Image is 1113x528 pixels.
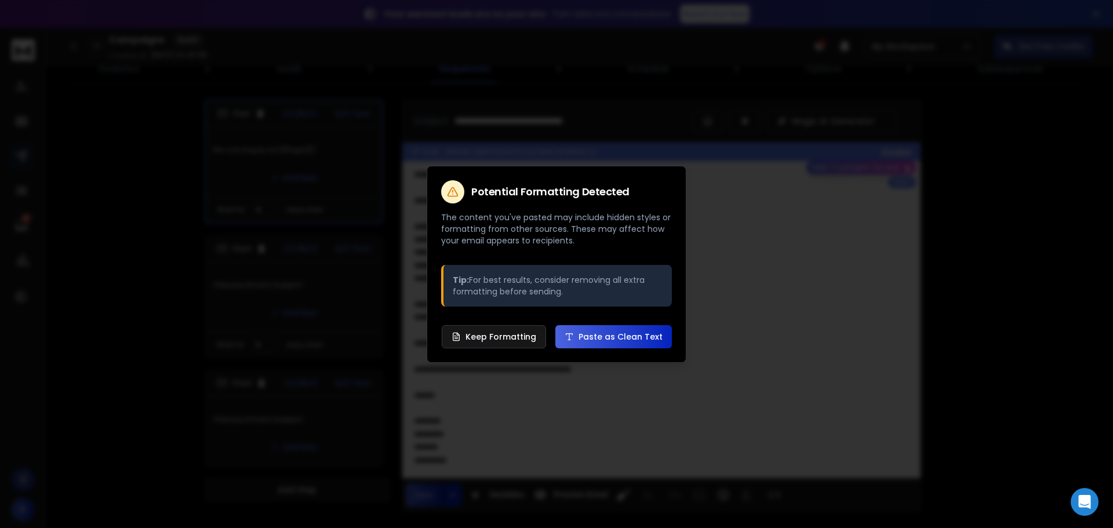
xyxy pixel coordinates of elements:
[441,212,672,246] p: The content you've pasted may include hidden styles or formatting from other sources. These may a...
[555,325,672,348] button: Paste as Clean Text
[442,325,546,348] button: Keep Formatting
[471,187,630,197] h2: Potential Formatting Detected
[453,274,663,297] p: For best results, consider removing all extra formatting before sending.
[453,274,469,286] strong: Tip:
[1071,488,1099,516] div: Open Intercom Messenger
